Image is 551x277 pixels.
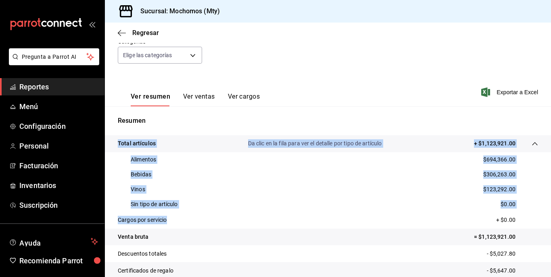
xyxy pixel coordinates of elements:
[19,255,98,266] span: Recomienda Parrot
[123,51,172,59] span: Elige las categorías
[487,267,538,275] p: - $5,647.00
[19,81,98,92] span: Reportes
[131,155,156,164] p: Alimentos
[487,250,538,258] p: - $5,027.80
[19,200,98,211] span: Suscripción
[19,141,98,151] span: Personal
[118,250,167,258] p: Descuentos totales
[483,87,538,97] button: Exportar a Excel
[483,170,516,179] p: $306,263.00
[19,121,98,132] span: Configuración
[474,139,516,148] p: + $1,123,921.00
[501,200,516,209] p: $0.00
[131,185,145,194] p: Vinos
[248,139,382,148] p: Da clic en la fila para ver el detalle por tipo de artículo
[118,116,538,126] p: Resumen
[474,233,538,241] p: = $1,123,921.00
[118,139,156,148] p: Total artículos
[132,29,159,37] span: Regresar
[228,93,260,106] button: Ver cargos
[118,233,148,241] p: Venta bruta
[19,160,98,171] span: Facturación
[89,21,95,27] button: open_drawer_menu
[19,237,88,246] span: Ayuda
[496,216,538,224] p: + $0.00
[131,200,178,209] p: Sin tipo de artículo
[131,93,260,106] div: navigation tabs
[22,53,87,61] span: Pregunta a Parrot AI
[118,267,173,275] p: Certificados de regalo
[6,58,99,67] a: Pregunta a Parrot AI
[483,155,516,164] p: $694,366.00
[19,180,98,191] span: Inventarios
[9,48,99,65] button: Pregunta a Parrot AI
[118,216,167,224] p: Cargos por servicio
[131,170,151,179] p: Bebidas
[19,101,98,112] span: Menú
[131,93,170,106] button: Ver resumen
[118,29,159,37] button: Regresar
[134,6,220,16] h3: Sucursal: Mochomos (Mty)
[183,93,215,106] button: Ver ventas
[483,185,516,194] p: $123,292.00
